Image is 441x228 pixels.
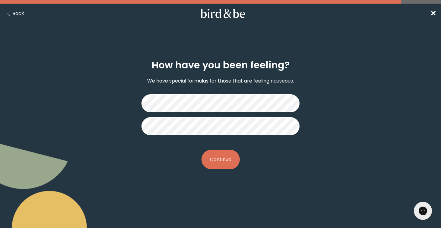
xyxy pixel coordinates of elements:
[147,77,294,85] p: We have special formulas for those that are feeling nauseous.
[152,58,290,72] h2: How have you been feeling?
[430,8,436,18] span: ✕
[5,10,24,17] button: Back Button
[411,200,435,222] iframe: Gorgias live chat messenger
[430,8,436,19] a: ✕
[201,150,240,169] button: Continue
